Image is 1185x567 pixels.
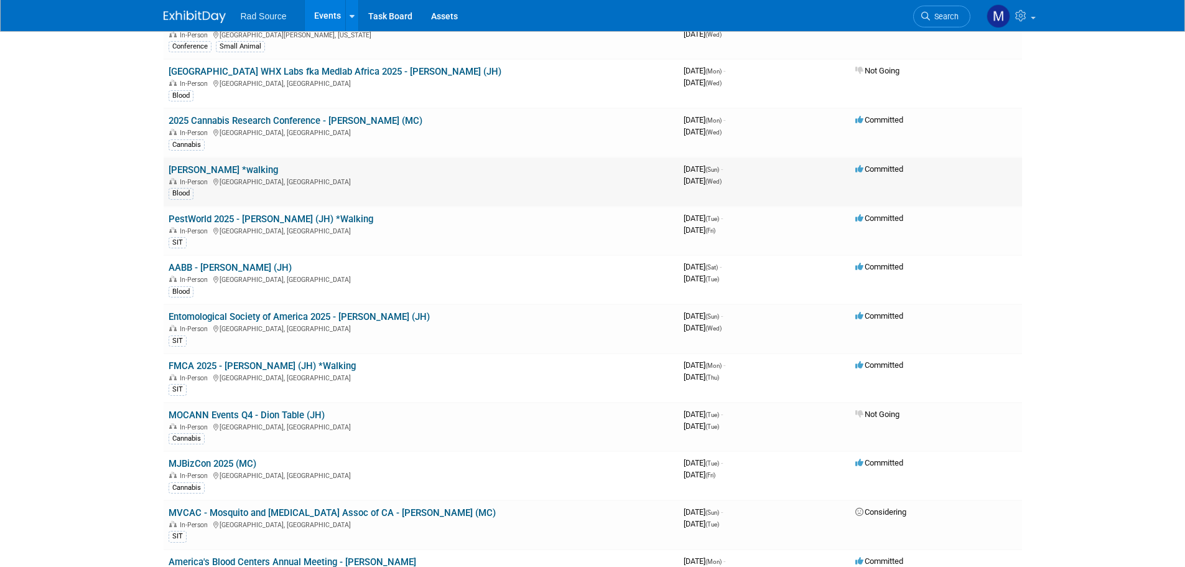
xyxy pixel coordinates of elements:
[169,115,422,126] a: 2025 Cannabis Research Conference - [PERSON_NAME] (MC)
[855,262,903,271] span: Committed
[855,311,903,321] span: Committed
[705,117,722,124] span: (Mon)
[721,410,723,419] span: -
[705,558,722,565] span: (Mon)
[705,68,722,75] span: (Mon)
[684,213,723,223] span: [DATE]
[169,458,256,469] a: MJBizCon 2025 (MC)
[180,472,211,480] span: In-Person
[855,213,903,223] span: Committed
[684,66,725,75] span: [DATE]
[684,225,715,235] span: [DATE]
[180,80,211,88] span: In-Person
[169,227,177,233] img: In-Person Event
[180,423,211,431] span: In-Person
[705,521,719,528] span: (Tue)
[684,323,722,332] span: [DATE]
[705,264,718,271] span: (Sat)
[180,227,211,235] span: In-Person
[169,78,674,88] div: [GEOGRAPHIC_DATA], [GEOGRAPHIC_DATA]
[169,482,205,494] div: Cannabis
[705,460,719,467] span: (Tue)
[705,411,719,418] span: (Tue)
[720,262,722,271] span: -
[169,433,205,444] div: Cannabis
[705,80,722,87] span: (Wed)
[705,423,719,430] span: (Tue)
[721,507,723,517] span: -
[169,225,674,235] div: [GEOGRAPHIC_DATA], [GEOGRAPHIC_DATA]
[180,374,211,382] span: In-Person
[169,31,177,37] img: In-Person Event
[169,360,356,372] a: FMCA 2025 - [PERSON_NAME] (JH) *Walking
[684,262,722,271] span: [DATE]
[855,115,903,124] span: Committed
[684,556,725,566] span: [DATE]
[684,176,722,185] span: [DATE]
[684,127,722,136] span: [DATE]
[987,4,1010,28] img: Madison Coleman
[723,556,725,566] span: -
[169,164,278,176] a: [PERSON_NAME] *walking
[169,323,674,333] div: [GEOGRAPHIC_DATA], [GEOGRAPHIC_DATA]
[169,311,430,322] a: Entomological Society of America 2025 - [PERSON_NAME] (JH)
[930,12,959,21] span: Search
[684,164,723,174] span: [DATE]
[684,78,722,87] span: [DATE]
[855,507,906,517] span: Considering
[169,519,674,529] div: [GEOGRAPHIC_DATA], [GEOGRAPHIC_DATA]
[180,276,211,284] span: In-Person
[216,41,265,52] div: Small Animal
[169,472,177,478] img: In-Person Event
[169,470,674,480] div: [GEOGRAPHIC_DATA], [GEOGRAPHIC_DATA]
[705,472,715,479] span: (Fri)
[721,213,723,223] span: -
[169,41,211,52] div: Conference
[180,325,211,333] span: In-Person
[855,410,899,419] span: Not Going
[164,11,226,23] img: ExhibitDay
[169,286,193,298] div: Blood
[855,164,903,174] span: Committed
[684,519,719,528] span: [DATE]
[855,66,899,75] span: Not Going
[169,531,187,542] div: SIT
[169,237,187,248] div: SIT
[169,421,674,431] div: [GEOGRAPHIC_DATA], [GEOGRAPHIC_DATA]
[684,311,723,321] span: [DATE]
[684,421,719,431] span: [DATE]
[169,521,177,527] img: In-Person Event
[169,262,292,273] a: AABB - [PERSON_NAME] (JH)
[169,178,177,184] img: In-Person Event
[705,227,715,234] span: (Fri)
[855,556,903,566] span: Committed
[169,374,177,380] img: In-Person Event
[169,176,674,186] div: [GEOGRAPHIC_DATA], [GEOGRAPHIC_DATA]
[705,276,719,283] span: (Tue)
[169,80,177,86] img: In-Person Event
[169,372,674,382] div: [GEOGRAPHIC_DATA], [GEOGRAPHIC_DATA]
[169,129,177,135] img: In-Person Event
[705,325,722,332] span: (Wed)
[169,66,501,77] a: [GEOGRAPHIC_DATA] WHX Labs fka Medlab Africa 2025 - [PERSON_NAME] (JH)
[180,521,211,529] span: In-Person
[705,129,722,136] span: (Wed)
[169,335,187,347] div: SIT
[180,31,211,39] span: In-Person
[684,507,723,517] span: [DATE]
[169,274,674,284] div: [GEOGRAPHIC_DATA], [GEOGRAPHIC_DATA]
[705,178,722,185] span: (Wed)
[705,509,719,516] span: (Sun)
[684,29,722,39] span: [DATE]
[684,360,725,370] span: [DATE]
[180,178,211,186] span: In-Person
[169,325,177,331] img: In-Person Event
[723,66,725,75] span: -
[169,139,205,151] div: Cannabis
[169,276,177,282] img: In-Person Event
[684,470,715,479] span: [DATE]
[169,213,373,225] a: PestWorld 2025 - [PERSON_NAME] (JH) *Walking
[705,362,722,369] span: (Mon)
[241,11,287,21] span: Rad Source
[169,507,496,518] a: MVCAC - Mosquito and [MEDICAL_DATA] Assoc of CA - [PERSON_NAME] (MC)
